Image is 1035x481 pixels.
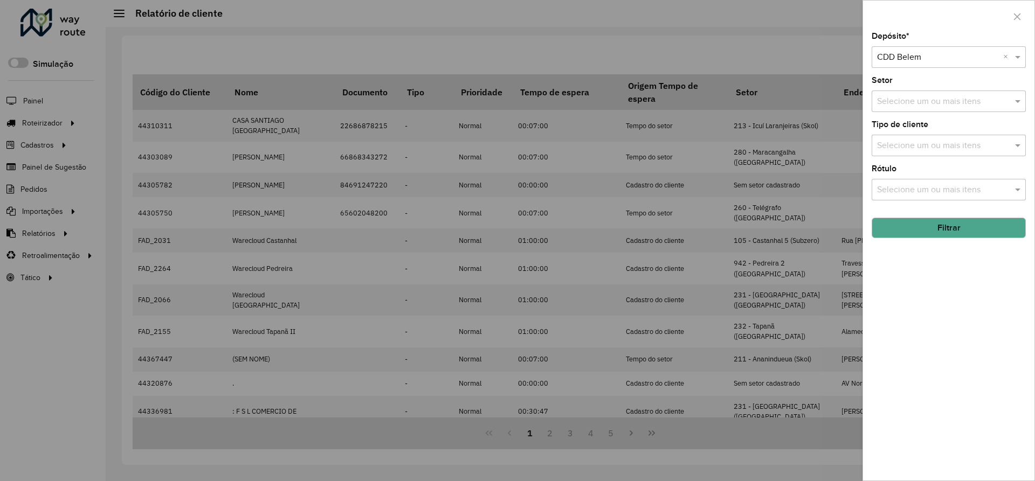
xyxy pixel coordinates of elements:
span: Clear all [1003,51,1012,64]
label: Depósito [872,30,909,43]
button: Filtrar [872,218,1026,238]
label: Tipo de cliente [872,118,928,131]
label: Rótulo [872,162,896,175]
label: Setor [872,74,893,87]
